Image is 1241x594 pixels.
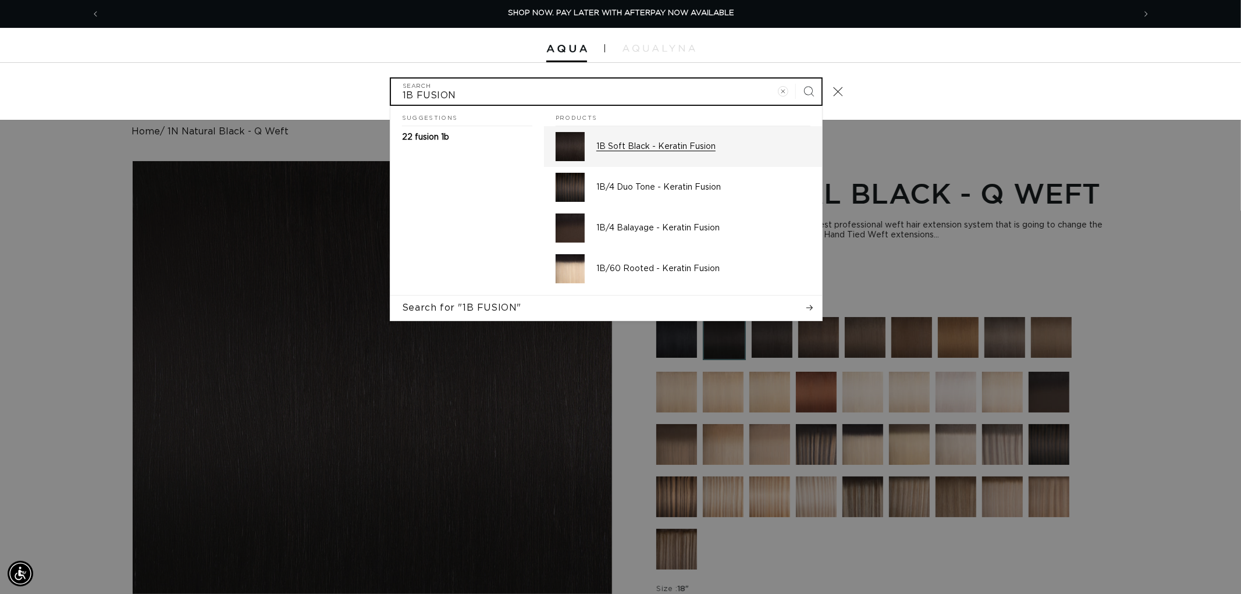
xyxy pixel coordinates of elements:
[623,45,695,52] img: aqualyna.com
[391,79,822,105] input: Search
[770,79,796,104] button: Clear search term
[402,133,449,141] span: 22 fusion 1b
[556,254,585,283] img: 1B/60 Rooted - Keratin Fusion
[544,208,822,248] a: 1B/4 Balayage - Keratin Fusion
[546,45,587,53] img: Aqua Hair Extensions
[596,264,810,274] p: 1B/60 Rooted - Keratin Fusion
[83,3,108,25] button: Previous announcement
[1079,468,1241,594] iframe: Chat Widget
[402,106,532,127] h2: Suggestions
[390,126,544,148] a: 22 fusion 1b
[556,106,810,127] h2: Products
[1133,3,1159,25] button: Next announcement
[402,301,521,314] span: Search for "1B FUSION"
[796,79,822,104] button: Search
[596,223,810,233] p: 1B/4 Balayage - Keratin Fusion
[596,182,810,193] p: 1B/4 Duo Tone - Keratin Fusion
[544,167,822,208] a: 1B/4 Duo Tone - Keratin Fusion
[544,126,822,167] a: 1B Soft Black - Keratin Fusion
[402,132,449,143] p: 22 fusion 1b
[508,9,734,17] span: SHOP NOW. PAY LATER WITH AFTERPAY NOW AVAILABLE
[596,141,810,152] p: 1B Soft Black - Keratin Fusion
[544,248,822,289] a: 1B/60 Rooted - Keratin Fusion
[556,173,585,202] img: 1B/4 Duo Tone - Keratin Fusion
[556,214,585,243] img: 1B/4 Balayage - Keratin Fusion
[825,79,851,104] button: Close
[8,561,33,586] div: Accessibility Menu
[556,132,585,161] img: 1B Soft Black - Keratin Fusion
